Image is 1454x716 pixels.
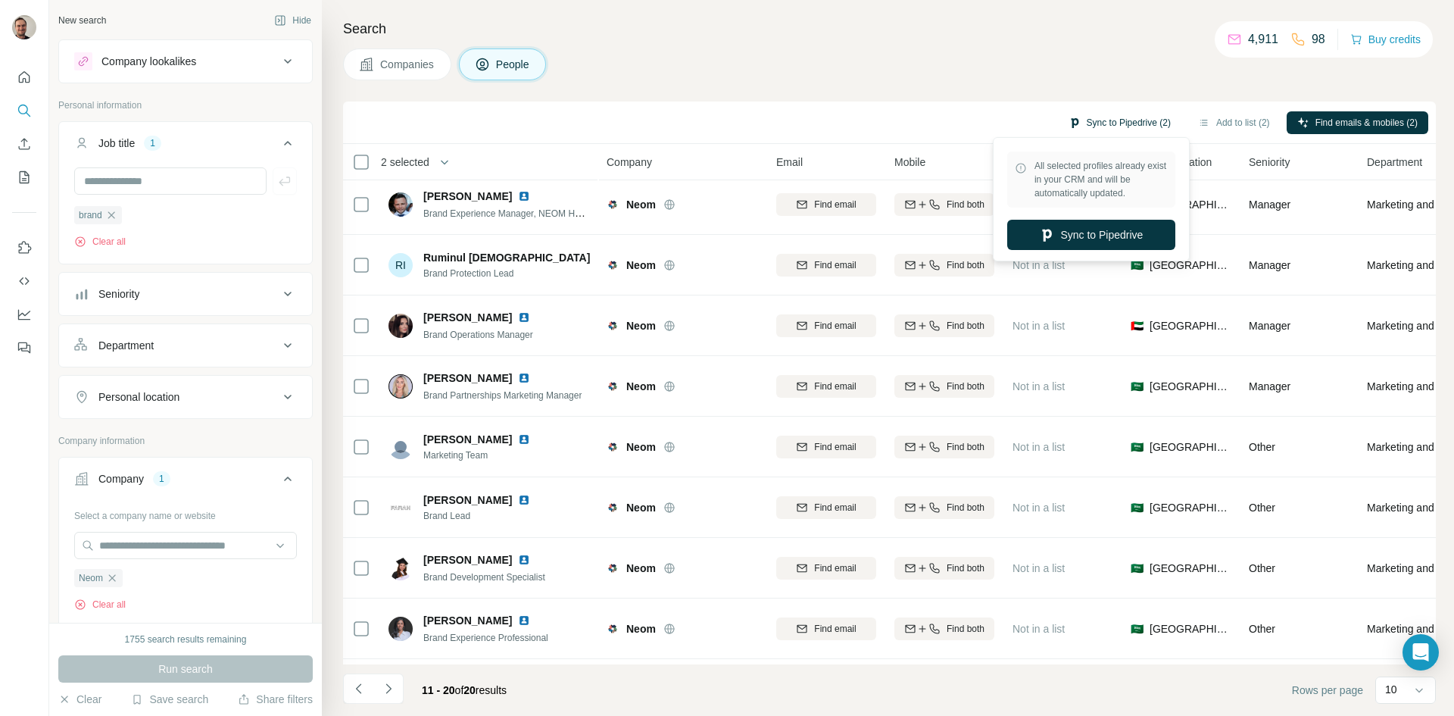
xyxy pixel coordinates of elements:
[1150,621,1231,636] span: [GEOGRAPHIC_DATA]
[388,617,413,641] img: Avatar
[423,613,512,628] span: [PERSON_NAME]
[1012,623,1065,635] span: Not in a list
[1131,561,1144,576] span: 🇸🇦
[388,192,413,217] img: Avatar
[607,502,619,514] img: Logo of Neom
[518,554,530,566] img: LinkedIn logo
[776,496,876,519] button: Find email
[1131,500,1144,515] span: 🇸🇦
[1367,155,1422,170] span: Department
[1385,682,1397,697] p: 10
[98,338,154,353] div: Department
[607,155,652,170] span: Company
[423,371,512,386] span: [PERSON_NAME]
[388,314,413,338] img: Avatar
[1058,111,1181,134] button: Sync to Pipedrive (2)
[776,155,803,170] span: Email
[626,439,656,455] span: Neom
[626,379,656,394] span: Neom
[776,618,876,640] button: Find email
[463,684,476,696] span: 20
[59,379,312,415] button: Personal location
[12,97,36,124] button: Search
[1249,380,1290,392] span: Manager
[98,136,135,151] div: Job title
[59,43,312,80] button: Company lookalikes
[381,155,429,170] span: 2 selected
[947,258,984,272] span: Find both
[1287,111,1428,134] button: Find emails & mobiles (2)
[144,136,161,150] div: 1
[101,54,196,69] div: Company lookalikes
[626,318,656,333] span: Neom
[607,320,619,332] img: Logo of Neom
[947,198,984,211] span: Find both
[455,684,464,696] span: of
[12,267,36,295] button: Use Surfe API
[776,314,876,337] button: Find email
[947,380,984,393] span: Find both
[1249,562,1275,574] span: Other
[1131,439,1144,455] span: 🇸🇦
[518,433,530,446] img: LinkedIn logo
[125,633,247,646] div: 1755 search results remaining
[12,234,36,261] button: Use Surfe on LinkedIn
[894,557,994,580] button: Find both
[814,561,856,575] span: Find email
[814,198,856,211] span: Find email
[947,501,984,514] span: Find both
[1012,441,1065,453] span: Not in a list
[1150,318,1231,333] span: [GEOGRAPHIC_DATA]
[1315,116,1418,130] span: Find emails & mobiles (2)
[422,684,455,696] span: 11 - 20
[1403,634,1439,671] div: Open Intercom Messenger
[626,197,656,212] span: Neom
[388,496,413,520] img: Avatar
[388,253,413,277] div: RI
[12,64,36,91] button: Quick start
[518,190,530,202] img: LinkedIn logo
[894,436,994,458] button: Find both
[423,267,590,280] span: Brand Protection Lead
[12,301,36,328] button: Dashboard
[388,556,413,580] img: Avatar
[626,621,656,636] span: Neom
[423,572,545,583] span: Brand Development Specialist
[98,471,144,486] div: Company
[1150,197,1231,212] span: [GEOGRAPHIC_DATA]
[1150,258,1231,273] span: [GEOGRAPHIC_DATA]
[1012,502,1065,514] span: Not in a list
[12,130,36,158] button: Enrich CSV
[607,562,619,574] img: Logo of Neom
[814,380,856,393] span: Find email
[1150,561,1231,576] span: [GEOGRAPHIC_DATA]
[1350,29,1421,50] button: Buy credits
[894,314,994,337] button: Find both
[12,164,36,191] button: My lists
[894,375,994,398] button: Find both
[947,622,984,636] span: Find both
[423,449,548,462] span: Marketing Team
[423,633,548,643] span: Brand Experience Professional
[1034,159,1168,200] span: All selected profiles already exist in your CRM and will be automatically updated.
[1131,258,1144,273] span: 🇸🇦
[894,155,925,170] span: Mobile
[1249,623,1275,635] span: Other
[423,509,548,523] span: Brand Lead
[776,375,876,398] button: Find email
[814,440,856,454] span: Find email
[947,561,984,575] span: Find both
[607,199,619,211] img: Logo of Neom
[58,14,106,27] div: New search
[894,496,994,519] button: Find both
[1249,199,1290,211] span: Manager
[1150,500,1231,515] span: [GEOGRAPHIC_DATA]
[1007,220,1175,250] button: Sync to Pipedrive
[814,319,856,333] span: Find email
[1249,155,1290,170] span: Seniority
[607,623,619,635] img: Logo of Neom
[12,15,36,39] img: Avatar
[388,374,413,399] img: Avatar
[131,692,208,707] button: Save search
[947,319,984,333] span: Find both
